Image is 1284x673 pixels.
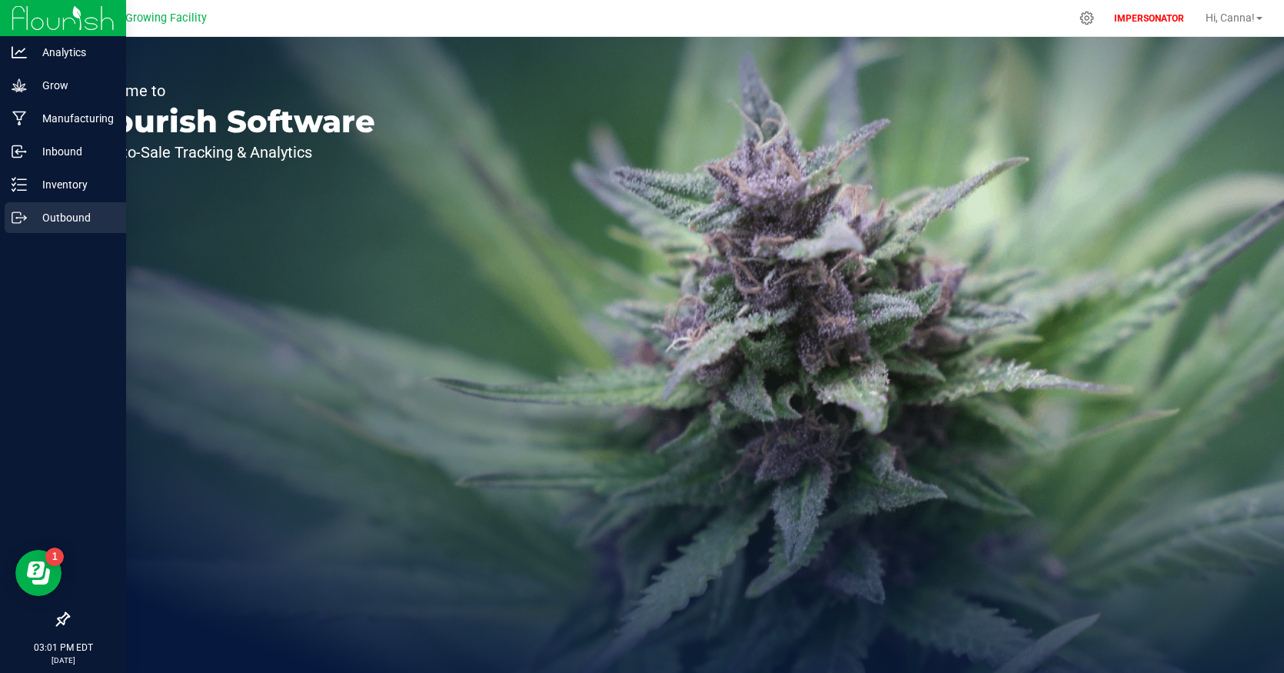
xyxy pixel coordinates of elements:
[107,12,207,25] span: My Growing Facility
[12,78,27,93] inline-svg: Grow
[45,548,64,566] iframe: Resource center unread badge
[27,175,119,194] p: Inventory
[27,208,119,227] p: Outbound
[12,210,27,225] inline-svg: Outbound
[7,641,119,655] p: 03:01 PM EDT
[27,43,119,62] p: Analytics
[27,76,119,95] p: Grow
[12,45,27,60] inline-svg: Analytics
[1206,12,1255,24] span: Hi, Canna!
[7,655,119,666] p: [DATE]
[83,83,375,98] p: Welcome to
[12,111,27,126] inline-svg: Manufacturing
[27,109,119,128] p: Manufacturing
[1077,11,1096,25] div: Manage settings
[1108,12,1190,25] p: IMPERSONATOR
[15,550,62,596] iframe: Resource center
[12,144,27,159] inline-svg: Inbound
[83,145,375,160] p: Seed-to-Sale Tracking & Analytics
[12,177,27,192] inline-svg: Inventory
[27,142,119,161] p: Inbound
[83,106,375,137] p: Flourish Software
